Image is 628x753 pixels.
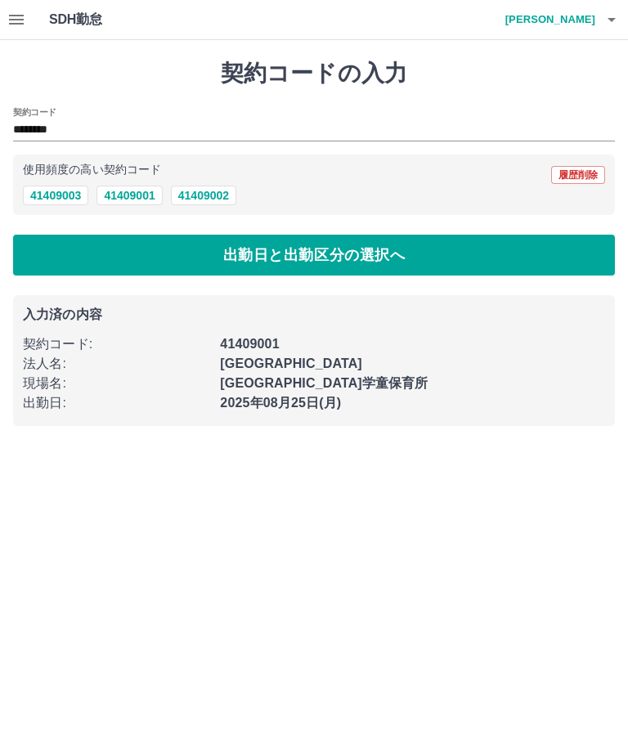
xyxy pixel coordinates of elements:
[23,354,210,374] p: 法人名 :
[23,308,605,321] p: 入力済の内容
[23,334,210,354] p: 契約コード :
[23,393,210,413] p: 出勤日 :
[551,166,605,184] button: 履歴削除
[23,374,210,393] p: 現場名 :
[171,186,236,205] button: 41409002
[23,186,88,205] button: 41409003
[220,356,362,370] b: [GEOGRAPHIC_DATA]
[23,164,161,176] p: 使用頻度の高い契約コード
[13,60,615,87] h1: 契約コードの入力
[13,105,56,119] h2: 契約コード
[220,337,279,351] b: 41409001
[220,396,341,410] b: 2025年08月25日(月)
[13,235,615,276] button: 出勤日と出勤区分の選択へ
[96,186,162,205] button: 41409001
[220,376,428,390] b: [GEOGRAPHIC_DATA]学童保育所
